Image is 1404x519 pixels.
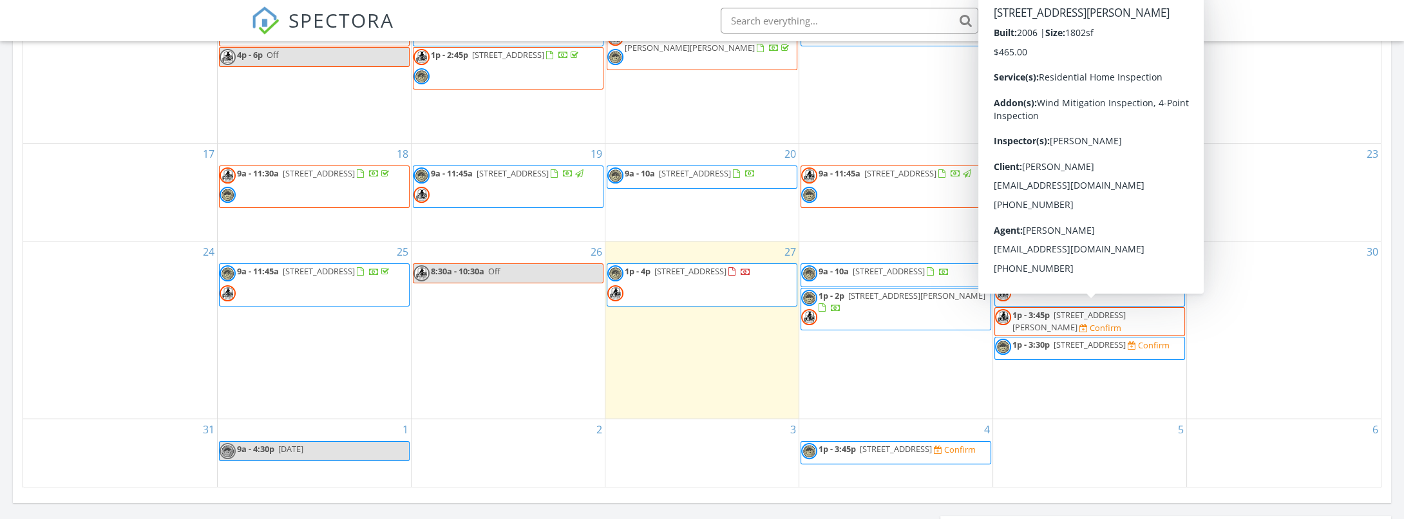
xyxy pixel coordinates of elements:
a: Go to September 6, 2025 [1370,419,1381,440]
a: Go to August 17, 2025 [200,144,217,164]
td: Go to August 23, 2025 [1187,144,1381,241]
span: Off [267,49,279,61]
td: Go to August 30, 2025 [1187,241,1381,419]
span: 1p - 2p [1012,167,1038,179]
img: defectsartboard_1100.jpg [607,285,623,301]
td: Go to September 3, 2025 [605,419,799,487]
a: 1p - 3:45p [STREET_ADDRESS] Confirm [801,441,991,464]
img: certifiedprofessionalinspectorcpilogo.jpg [995,265,1011,281]
td: Go to August 31, 2025 [23,419,217,487]
span: [STREET_ADDRESS] [659,167,731,179]
span: [STREET_ADDRESS] [472,49,544,61]
td: Go to August 19, 2025 [411,144,605,241]
img: certifiedprofessionalinspectorcpilogo.jpg [995,339,1011,355]
div: Confirm [944,444,976,455]
span: [STREET_ADDRESS] [864,167,936,179]
img: certifiedprofessionalinspectorcpilogo.jpg [801,443,817,459]
a: 9a - 11:45a [STREET_ADDRESS] [431,167,585,179]
span: [STREET_ADDRESS][PERSON_NAME] [848,290,985,301]
span: 9a - 11:45a [237,265,279,277]
td: Go to September 4, 2025 [799,419,993,487]
img: defectsartboard_1100.jpg [220,167,236,184]
a: Confirm [934,444,976,456]
span: [STREET_ADDRESS] [1054,339,1126,350]
img: defectsartboard_1100.jpg [801,167,817,184]
td: Go to September 2, 2025 [411,419,605,487]
div: Confirm [1138,340,1170,350]
td: Go to August 26, 2025 [411,241,605,419]
img: defectsartboard_1100.jpg [995,285,1011,301]
span: [STREET_ADDRESS][PERSON_NAME][PERSON_NAME] [625,30,755,53]
span: SPECTORA [289,6,394,33]
span: 9a - 10a [1012,265,1043,277]
a: 9a - 11:45a [STREET_ADDRESS] [801,165,991,208]
span: 1p - 4p [625,265,650,277]
a: 1p - 2p [STREET_ADDRESS][PERSON_NAME] [994,165,1185,194]
div: Confirm [1090,323,1121,333]
img: defectsartboard_1100.jpg [801,309,817,325]
span: 1p - 3:45p [819,443,856,455]
td: Go to August 18, 2025 [217,144,411,241]
img: defectsartboard_1100.jpg [413,187,430,203]
a: 9a - 11:45a [STREET_ADDRESS] [413,165,603,208]
img: certifiedprofessionalinspectorcpilogo.jpg [607,49,623,65]
span: [STREET_ADDRESS][PERSON_NAME] [1012,309,1126,333]
span: [DATE] [278,443,303,455]
td: Go to August 27, 2025 [605,241,799,419]
td: Go to August 17, 2025 [23,144,217,241]
a: Go to August 23, 2025 [1364,144,1381,164]
a: 1p - 2:45p [STREET_ADDRESS] [413,47,603,90]
td: Go to September 6, 2025 [1187,419,1381,487]
span: 1p - 3:45p [1012,309,1050,321]
img: certifiedprofessionalinspectorcpilogo.jpg [995,167,1011,184]
a: 1p - 2p [STREET_ADDRESS][PERSON_NAME] [1012,167,1179,191]
a: Go to August 20, 2025 [782,144,799,164]
a: 1p - 2p [STREET_ADDRESS][PERSON_NAME] [819,290,985,314]
img: certifiedprofessionalinspectorcpilogo.jpg [220,187,236,203]
a: Go to August 21, 2025 [976,144,992,164]
a: Go to August 28, 2025 [976,241,992,262]
a: Go to August 30, 2025 [1364,241,1381,262]
img: certifiedprofessionalinspectorcpilogo.jpg [413,167,430,184]
a: 9a - 10a [STREET_ADDRESS] [819,265,949,277]
span: [STREET_ADDRESS] [853,265,925,277]
span: 8:30a - 10:30a [431,265,484,277]
span: 9a - 11:30a [237,167,279,179]
span: 1p - 3:30p [1012,339,1050,350]
a: 9a - 10a [STREET_ADDRESS] [801,263,991,287]
a: 1p - 3:45p [STREET_ADDRESS] [819,443,934,455]
span: Off [488,265,500,277]
a: Go to August 19, 2025 [588,144,605,164]
a: 1p - 2:15p [STREET_ADDRESS][PERSON_NAME][PERSON_NAME] [625,30,792,53]
span: 9a - 10a [819,265,849,277]
td: Go to August 29, 2025 [993,241,1187,419]
img: certifiedprofessionalinspectorcpilogo.jpg [607,265,623,281]
span: [STREET_ADDRESS] [283,167,355,179]
a: 1p - 2:15p [STREET_ADDRESS][PERSON_NAME][PERSON_NAME] [607,28,797,70]
span: 4p - 6p [237,49,263,61]
img: certifiedprofessionalinspectorcpilogo.jpg [607,167,623,184]
img: defectsartboard_1100.jpg [995,309,1011,325]
a: Go to August 31, 2025 [200,419,217,440]
img: certifiedprofessionalinspectorcpilogo.jpg [801,265,817,281]
img: defectsartboard_1100.jpg [220,285,236,301]
td: Go to August 21, 2025 [799,144,993,241]
a: 1p - 2p [STREET_ADDRESS][PERSON_NAME] [801,288,991,330]
a: Go to September 1, 2025 [400,419,411,440]
a: Go to August 22, 2025 [1170,144,1186,164]
a: 9a - 10a [STREET_ADDRESS] [994,263,1185,306]
a: 1p - 3:30p [STREET_ADDRESS] [1012,339,1128,350]
a: Go to September 3, 2025 [788,419,799,440]
a: Go to September 5, 2025 [1175,419,1186,440]
span: 9a - 11:45a [819,167,860,179]
td: Go to August 25, 2025 [217,241,411,419]
span: 9a - 4:30p [237,443,274,455]
div: Cypress Inspections, LLC [1025,21,1144,33]
a: Go to September 4, 2025 [982,419,992,440]
img: certifiedprofessionalinspectorcpilogo.jpg [413,68,430,84]
td: Go to September 1, 2025 [217,419,411,487]
a: Go to August 25, 2025 [394,241,411,262]
a: Confirm [1079,322,1121,334]
img: certifiedprofessionalinspectorcpilogo.jpg [801,187,817,203]
td: Go to August 20, 2025 [605,144,799,241]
